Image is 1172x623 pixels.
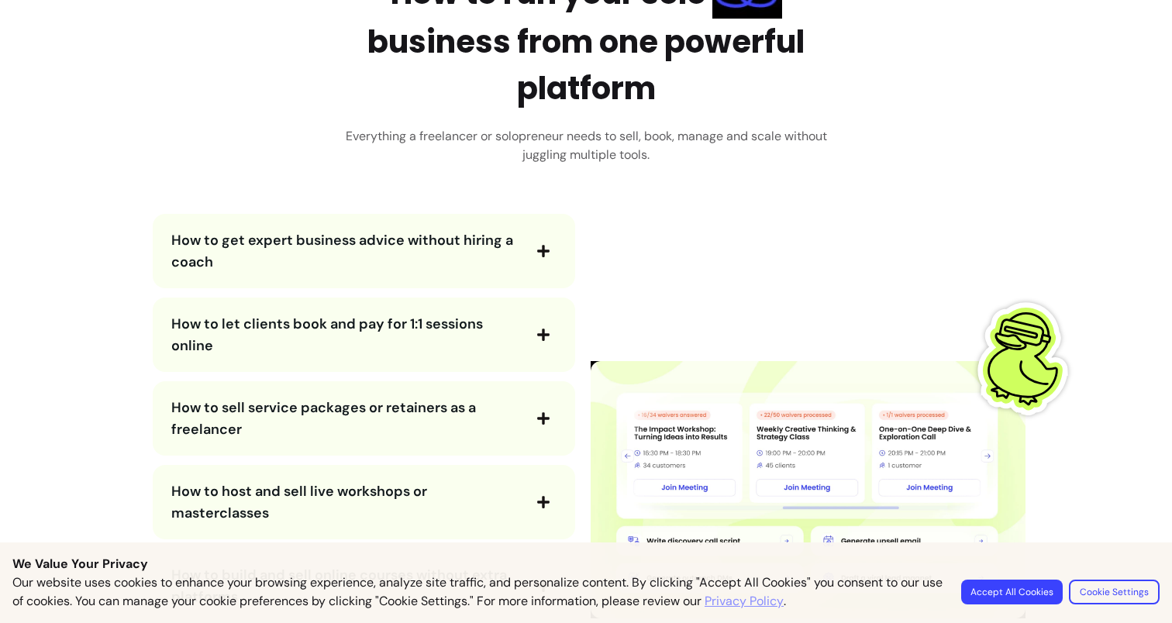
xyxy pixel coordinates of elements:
[171,315,483,355] span: How to let clients book and pay for 1:1 sessions online
[171,397,557,440] button: How to sell service packages or retainers as a freelancer
[171,480,557,524] button: How to host and sell live workshops or masterclasses
[171,398,476,439] span: How to sell service packages or retainers as a freelancer
[12,573,943,611] p: Our website uses cookies to enhance your browsing experience, analyze site traffic, and personali...
[171,482,427,522] span: How to host and sell live workshops or masterclasses
[171,313,557,356] button: How to let clients book and pay for 1:1 sessions online
[1069,580,1160,604] button: Cookie Settings
[171,231,513,271] span: How to get expert business advice without hiring a coach
[961,580,1063,604] button: Accept All Cookies
[705,592,784,611] a: Privacy Policy
[171,229,557,273] button: How to get expert business advice without hiring a coach
[12,555,1160,573] p: We Value Your Privacy
[967,300,1084,416] img: Fluum Duck sticker
[334,127,838,164] h3: Everything a freelancer or solopreneur needs to sell, book, manage and scale without juggling mul...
